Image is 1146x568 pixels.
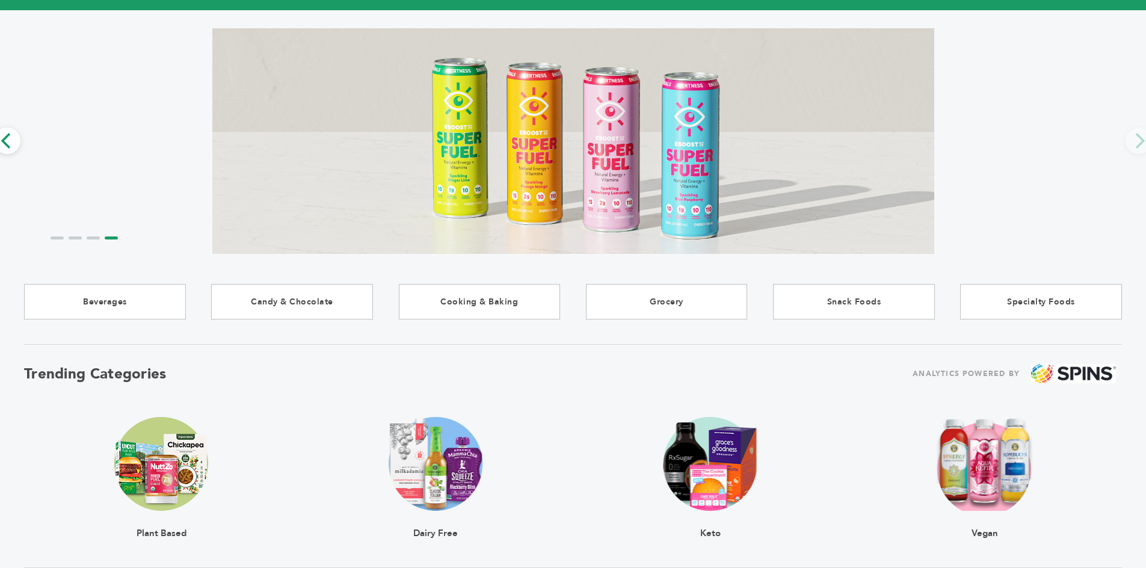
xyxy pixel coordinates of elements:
img: claim_dairy_free Trending Image [389,417,482,511]
li: Page dot 3 [87,236,100,239]
img: claim_vegan Trending Image [936,417,1034,511]
a: Cooking & Baking [399,284,561,319]
span: ANALYTICS POWERED BY [913,366,1020,381]
img: claim_ketogenic Trending Image [664,417,757,511]
a: Beverages [24,284,186,319]
div: Keto [664,511,757,537]
img: spins.png [1031,364,1116,384]
a: Grocery [586,284,748,319]
img: claim_plant_based Trending Image [114,417,208,511]
div: Plant Based [114,511,208,537]
img: Marketplace Top Banner 4 [212,20,934,261]
li: Page dot 2 [69,236,82,239]
a: Snack Foods [773,284,935,319]
div: Vegan [936,511,1034,537]
div: Dairy Free [389,511,482,537]
a: Candy & Chocolate [211,284,373,319]
a: Specialty Foods [960,284,1122,319]
h2: Trending Categories [24,364,167,384]
li: Page dot 1 [51,236,64,239]
li: Page dot 4 [105,236,118,239]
